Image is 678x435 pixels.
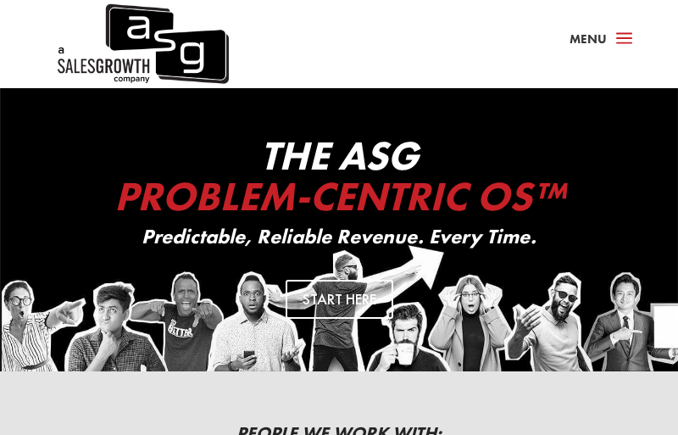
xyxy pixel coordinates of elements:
[570,31,607,47] span: Menu
[114,170,564,222] span: Problem-Centric OS™
[34,226,644,248] p: Predictable, Reliable Revenue. Every Time.
[286,280,393,318] a: Start Here
[34,136,644,226] h2: The ASG
[611,26,637,52] span: a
